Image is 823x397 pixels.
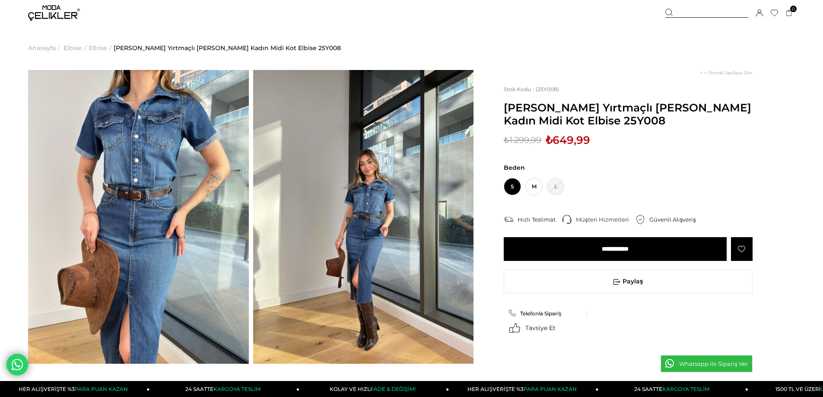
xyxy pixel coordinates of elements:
a: 24 SAATTEKARGOYA TESLİM [150,381,299,397]
span: KARGOYA TESLİM [213,386,260,392]
a: < < Önceki Sayfaya Dön [700,70,753,76]
div: Hızlı Teslimat [518,216,562,223]
span: ₺1.299,99 [504,133,541,146]
span: ₺649,99 [546,133,590,146]
a: KOLAY VE HIZLIİADE & DEĞİŞİM! [299,381,449,397]
a: [PERSON_NAME] Yırtmaçlı [PERSON_NAME] Kadın Midi Kot Elbise 25Y008 [114,26,341,70]
a: Telefonla Sipariş [508,309,582,317]
img: logo [28,5,80,21]
span: Tavsiye Et [525,324,556,332]
span: M [525,178,543,195]
span: İADE & DEĞİŞİM! [372,386,415,392]
a: Favorilere Ekle [731,237,753,261]
span: Stok Kodu [504,86,536,92]
a: 24 SAATTEKARGOYA TESLİM [599,381,748,397]
img: Faylin elbise 25Y008 [28,70,249,364]
span: Telefonla Sipariş [520,310,561,317]
span: L [547,178,564,195]
img: Faylin elbise 25Y008 [253,70,474,364]
span: (25Y008) [504,86,559,92]
span: [PERSON_NAME] Yırtmaçlı [PERSON_NAME] Kadın Midi Kot Elbise 25Y008 [504,101,753,127]
span: Paylaş [504,270,752,293]
span: PARA PUAN KAZAN [75,386,128,392]
a: Anasayfa [28,26,56,70]
li: > [28,26,62,70]
span: S [504,178,521,195]
li: > [89,26,114,70]
span: KARGOYA TESLİM [662,386,709,392]
a: HER ALIŞVERİŞTE %3PARA PUAN KAZAN [449,381,598,397]
span: Beden [504,164,753,172]
a: Elbise [89,26,107,70]
a: Whatsapp ile Sipariş Ver [661,355,753,372]
img: shipping.png [504,215,513,224]
img: security.png [636,215,645,224]
span: 0 [790,6,797,12]
div: Güvenli Alışveriş [649,216,702,223]
a: 0 [786,10,792,16]
li: > [64,26,89,70]
a: Elbise [64,26,82,70]
img: call-center.png [562,215,572,224]
span: PARA PUAN KAZAN [524,386,577,392]
div: Müşteri Hizmetleri [576,216,636,223]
